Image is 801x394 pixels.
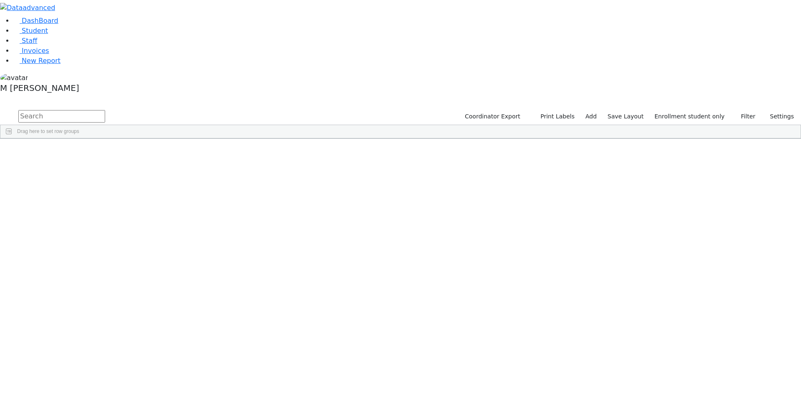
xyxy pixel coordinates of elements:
[459,110,524,123] button: Coordinator Export
[13,17,58,25] a: DashBoard
[22,57,60,65] span: New Report
[759,110,798,123] button: Settings
[13,37,37,45] a: Staff
[13,47,49,55] a: Invoices
[531,110,578,123] button: Print Labels
[730,110,759,123] button: Filter
[22,37,37,45] span: Staff
[604,110,647,123] button: Save Layout
[13,27,48,35] a: Student
[22,27,48,35] span: Student
[22,17,58,25] span: DashBoard
[13,57,60,65] a: New Report
[22,47,49,55] span: Invoices
[18,110,105,123] input: Search
[582,110,600,123] a: Add
[651,110,728,123] label: Enrollment student only
[17,128,79,134] span: Drag here to set row groups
